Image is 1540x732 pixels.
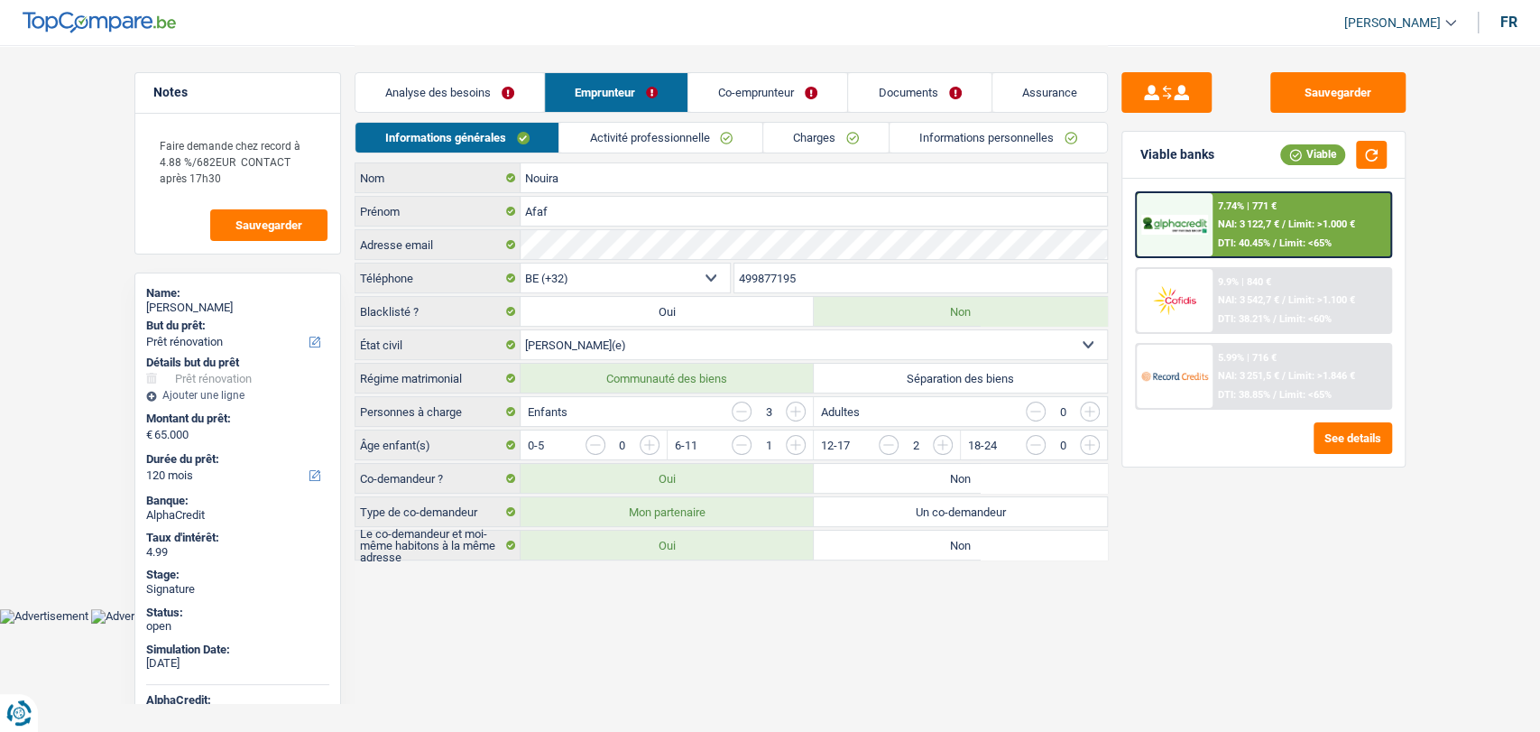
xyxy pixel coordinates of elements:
span: NAI: 3 542,7 € [1218,294,1279,306]
label: Type de co-demandeur [355,497,521,526]
label: Adresse email [355,230,521,259]
label: Oui [521,531,814,560]
span: / [1282,294,1286,306]
img: Record Credits [1141,359,1208,393]
div: [DATE] [146,656,329,671]
span: / [1273,313,1277,325]
div: Viable banks [1140,147,1214,162]
label: Un co-demandeur [814,497,1107,526]
a: Documents [848,73,991,112]
div: 4.99 [146,545,329,560]
label: Oui [521,464,814,493]
span: DTI: 38.85% [1218,389,1270,401]
span: NAI: 3 251,5 € [1218,370,1279,382]
div: Taux d'intérêt: [146,531,329,545]
label: Personnes à charge [355,397,521,426]
img: TopCompare Logo [23,12,176,33]
span: / [1282,370,1286,382]
label: Non [814,531,1107,560]
span: / [1282,218,1286,230]
label: Le co-demandeur et moi-même habitons à la même adresse [355,531,521,560]
button: Sauvegarder [210,209,327,241]
label: Âge enfant(s) [355,431,521,459]
div: 5.99% | 716 € [1218,352,1277,364]
label: Non [814,464,1107,493]
label: Enfants [528,406,567,418]
div: Simulation Date: [146,643,329,657]
span: Limit: <65% [1279,389,1332,401]
a: Emprunteur [545,73,687,112]
div: Signature [146,582,329,597]
div: 7.74% | 771 € [1218,200,1277,212]
div: AlphaCredit: [146,693,329,708]
span: € [146,428,152,442]
label: Montant du prêt: [146,412,326,426]
div: Name: [146,286,329,301]
label: Communauté des biens [521,364,814,393]
div: 9.9% | 840 € [1218,276,1271,288]
a: [PERSON_NAME] [1330,8,1456,38]
label: Prénom [355,197,521,226]
div: 0 [614,440,631,451]
div: Banque: [146,494,329,508]
span: Limit: >1.100 € [1288,294,1355,306]
div: fr [1500,14,1517,31]
a: Co-emprunteur [688,73,847,112]
span: Limit: >1.000 € [1288,218,1355,230]
span: NAI: 3 122,7 € [1218,218,1279,230]
button: See details [1314,422,1392,454]
div: open [146,619,329,634]
label: Mon partenaire [521,497,814,526]
a: Charges [763,123,889,153]
div: Détails but du prêt [146,356,329,370]
img: Cofidis [1141,283,1208,317]
label: Oui [521,297,814,326]
input: 401020304 [734,264,1107,292]
a: Informations générales [355,123,559,153]
span: Limit: <60% [1279,313,1332,325]
span: Sauvegarder [235,219,302,231]
div: [PERSON_NAME] [146,301,329,315]
img: Advertisement [91,609,180,624]
a: Assurance [992,73,1107,112]
div: Viable [1280,144,1345,164]
div: Status: [146,606,329,620]
label: Nom [355,163,521,192]
img: AlphaCredit [1141,215,1208,236]
label: Co-demandeur ? [355,464,521,493]
label: Régime matrimonial [355,364,521,393]
div: 3 [761,406,777,418]
a: Analyse des besoins [355,73,544,112]
label: But du prêt: [146,319,326,333]
label: Blacklisté ? [355,297,521,326]
label: Séparation des biens [814,364,1107,393]
div: AlphaCredit [146,508,329,523]
label: Non [814,297,1107,326]
span: / [1273,389,1277,401]
h5: Notes [153,85,322,100]
label: 0-5 [528,440,544,451]
a: Informations personnelles [890,123,1107,153]
div: 0 [1055,406,1071,418]
button: Sauvegarder [1270,72,1406,113]
a: Activité professionnelle [559,123,762,153]
span: [PERSON_NAME] [1344,15,1441,31]
div: Stage: [146,568,329,582]
span: Limit: >1.846 € [1288,370,1355,382]
span: DTI: 38.21% [1218,313,1270,325]
label: Téléphone [355,264,521,292]
span: DTI: 40.45% [1218,237,1270,249]
span: Limit: <65% [1279,237,1332,249]
label: Adultes [821,406,860,418]
label: Durée du prêt: [146,452,326,467]
label: État civil [355,330,521,359]
span: / [1273,237,1277,249]
div: Ajouter une ligne [146,389,329,402]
